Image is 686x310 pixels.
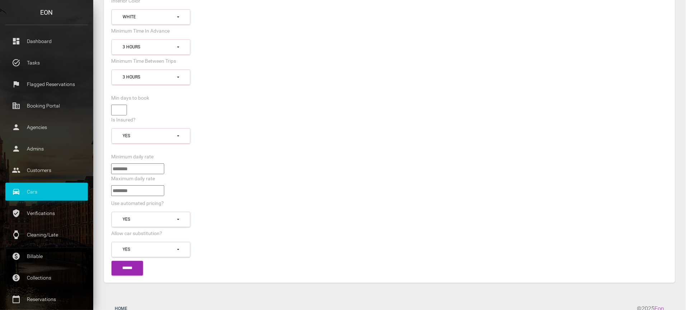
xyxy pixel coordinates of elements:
p: Agencies [11,122,82,133]
button: 3 hours [112,70,190,85]
p: Flagged Reservations [11,79,82,90]
label: Maximum daily rate [111,175,155,182]
a: paid Billable [5,247,88,265]
a: dashboard Dashboard [5,32,88,50]
a: corporate_fare Booking Portal [5,97,88,115]
p: Reservations [11,294,82,305]
p: Tasks [11,57,82,68]
p: Cars [11,186,82,197]
a: watch Cleaning/Late [5,226,88,244]
a: person Agencies [5,118,88,136]
div: White [123,14,176,20]
p: Verifications [11,208,82,219]
label: Is Insured? [111,116,136,124]
a: flag Flagged Reservations [5,75,88,93]
button: Yes [112,212,190,227]
p: Billable [11,251,82,262]
label: Minimum daily rate [111,153,153,161]
div: Yes [123,216,176,223]
p: Dashboard [11,36,82,47]
button: White [112,9,190,25]
div: Yes [123,133,176,139]
a: person Admins [5,140,88,158]
label: Minimum Time Between Trips [111,58,176,65]
label: Minimum Time In Advance [111,28,170,35]
p: Admins [11,143,82,154]
a: people Customers [5,161,88,179]
label: Use automated pricing? [111,200,164,207]
button: Yes [112,128,190,144]
p: Cleaning/Late [11,229,82,240]
button: 3 hours [112,39,190,55]
a: paid Collections [5,269,88,287]
button: Yes [112,242,190,257]
div: Yes [123,247,176,253]
label: Allow car substitution? [111,230,162,237]
div: 3 hours [123,74,176,80]
p: Collections [11,272,82,283]
p: Customers [11,165,82,176]
p: Booking Portal [11,100,82,111]
div: 3 hours [123,44,176,50]
a: verified_user Verifications [5,204,88,222]
a: drive_eta Cars [5,183,88,201]
a: task_alt Tasks [5,54,88,72]
label: Min days to book [111,95,149,102]
a: calendar_today Reservations [5,290,88,308]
